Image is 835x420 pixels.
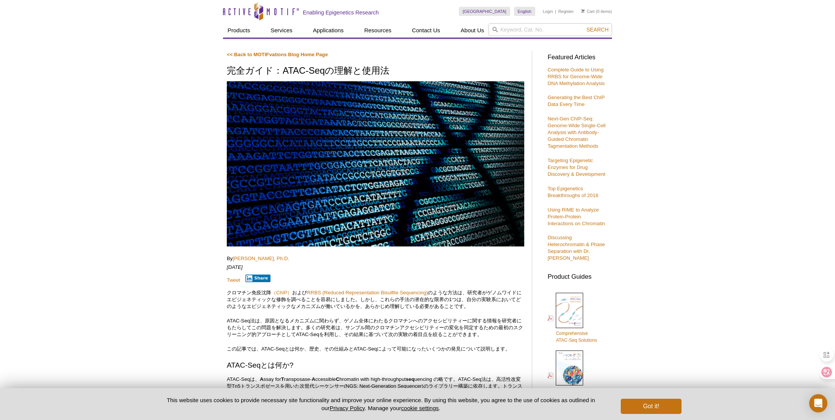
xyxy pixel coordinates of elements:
li: | [555,7,556,16]
button: Got it! [621,399,682,414]
h3: Product Guides [547,269,608,280]
p: By [227,255,524,262]
p: This website uses cookies to provide necessary site functionality and improve your online experie... [153,396,608,412]
a: Targeting Epigenetic Enzymes for Drug Discovery & Development [547,158,605,177]
a: Discussing Heterochromatin & Phase Separation with Dr. [PERSON_NAME] [547,235,605,261]
a: Top Epigenetics Breakthroughs of 2018 [547,186,598,198]
a: << Back to MOTIFvations Blog Home Page [227,52,328,57]
a: Using RIME to Analyze Protein-Protein Interactions on Chromatin [547,207,605,226]
strong: C [336,376,340,382]
span: Search [587,27,609,33]
a: Products [223,23,255,38]
a: Cart [581,9,595,14]
a: ComprehensiveATAC-Seq Solutions [547,292,597,344]
a: （ChIP） [271,290,292,295]
a: Generating the Best ChIP Data Every Time [547,95,604,107]
img: Epi_brochure_140604_cover_web_70x200 [556,351,583,385]
a: Complete Guide to Using RRBS for Genome-Wide DNA Methylation Analysis [547,67,604,86]
img: Your Cart [581,9,585,13]
h1: 完全ガイド：ATAC-Seqの理解と使用法 [227,66,524,77]
em: [DATE] [227,264,243,270]
strong: A [260,376,264,382]
a: RRBS (Reduced Representation Bisulfite Sequencing) [307,290,428,295]
li: (0 items) [581,7,612,16]
h2: ATAC-Seqとは何か? [227,360,524,370]
a: Services [266,23,297,38]
p: この記事では、ATAC-Seqとは何か、歴史、その仕組みとATAC-Seqによって可能になったいくつかの発見について説明します。 [227,346,524,352]
a: About Us [456,23,489,38]
img: Comprehensive ATAC-Seq Solutions [556,293,583,328]
p: ATAC-Seqは、 ssay for ransposase- ccessible hromatin with high-throughput uencing の略です。ATAC-Seq法は、高... [227,376,524,417]
h3: Featured Articles [547,54,608,61]
a: Privacy Policy [330,405,365,411]
div: Open Intercom Messenger [809,394,827,412]
a: Next-Gen ChIP-Seq: Genome-Wide Single-Cell Analysis with Antibody-Guided Chromatin Tagmentation M... [547,116,605,149]
h2: Enabling Epigenetics Research [303,9,379,16]
a: Contact Us [407,23,444,38]
strong: seq [406,376,414,382]
a: Applications [308,23,348,38]
a: Epigenetics Products& Services [547,350,599,402]
button: Search [584,26,611,33]
a: English [514,7,535,16]
a: [GEOGRAPHIC_DATA] [459,7,510,16]
p: クロマチン免疫沈降 および のような方法は、研究者がゲノムワイドにエピジェネティックな修飾を調べることを容易にしました。しかし、これらの手法の潜在的な限界の1つは、自分の実験系においてどのような... [227,289,524,310]
p: ATAC-Seq法は、原因となるメカニズムに関わらず、ゲノム全体にわたるクロマチンへのアクセシビリティーに関する情報を研究者にもたらしてこの問題を解決します。多くの研究者は、サンプル間のクロマチ... [227,317,524,338]
span: Comprehensive ATAC-Seq Solutions [556,331,597,343]
a: Tweet [227,277,240,283]
strong: A [312,376,315,382]
a: Register [558,9,574,14]
button: Share [245,275,271,282]
a: Login [543,9,553,14]
button: cookie settings [401,405,439,411]
input: Keyword, Cat. No. [489,23,612,36]
a: [PERSON_NAME], Ph.D. [232,256,289,261]
strong: T [281,376,284,382]
a: Resources [360,23,396,38]
img: ATAC-Seq [227,81,524,246]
